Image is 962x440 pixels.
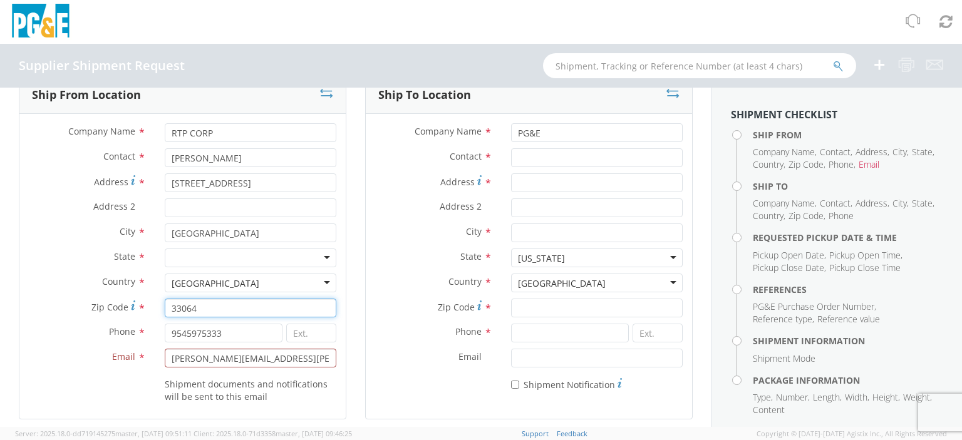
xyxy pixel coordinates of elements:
a: Feedback [557,429,587,438]
span: Phone [109,325,135,337]
span: Phone [455,325,482,337]
h4: Supplier Shipment Request [19,59,185,73]
li: , [753,146,817,158]
span: City [466,225,482,237]
span: Zip Code [91,301,128,313]
span: Address [856,146,887,158]
span: master, [DATE] 09:51:11 [115,429,192,438]
input: Shipment Notification [511,381,519,389]
h3: Ship To Location [378,89,471,101]
li: , [829,158,856,171]
span: PG&E Purchase Order Number [753,300,874,312]
span: City [120,225,135,237]
span: State [114,250,135,262]
li: , [829,249,903,262]
li: , [753,197,817,210]
li: , [813,391,842,404]
span: Contact [820,146,851,158]
a: Support [522,429,549,438]
span: Address [440,176,475,188]
span: City [892,146,907,158]
span: Client: 2025.18.0-71d3358 [194,429,352,438]
span: Weight [903,391,930,403]
li: , [856,197,889,210]
span: Email [859,158,879,170]
span: Copyright © [DATE]-[DATE] Agistix Inc., All Rights Reserved [757,429,947,439]
span: Address [856,197,887,209]
li: , [776,391,810,404]
li: , [856,146,889,158]
span: Address [94,176,128,188]
span: Pickup Close Time [829,262,901,274]
li: , [872,391,900,404]
span: Pickup Open Time [829,249,901,261]
img: pge-logo-06675f144f4cfa6a6814.png [9,4,72,41]
h4: Shipment Information [753,336,943,345]
span: Email [112,350,135,362]
span: Reference type [753,313,812,325]
span: Phone [829,210,854,222]
input: Ext. [633,324,683,342]
li: , [845,391,869,404]
h4: Requested Pickup Date & Time [753,233,943,242]
li: , [789,158,825,171]
li: , [753,262,826,274]
span: Company Name [68,125,135,137]
li: , [753,300,876,313]
span: Pickup Close Date [753,262,824,274]
span: City [892,197,907,209]
span: Length [813,391,840,403]
span: Address 2 [440,200,482,212]
input: Ext. [286,324,336,342]
li: , [753,158,785,171]
span: Company Name [415,125,482,137]
span: Contact [103,150,135,162]
div: [US_STATE] [518,252,565,265]
li: , [753,313,814,325]
span: Company Name [753,197,815,209]
span: State [912,146,933,158]
h4: References [753,285,943,294]
span: State [460,250,482,262]
li: , [912,197,934,210]
span: Type [753,391,771,403]
h4: Package Information [753,376,943,385]
span: Country [448,275,482,287]
li: , [892,197,909,210]
input: Shipment, Tracking or Reference Number (at least 4 chars) [543,53,856,78]
span: Email [458,350,482,362]
label: Shipment documents and notifications will be sent to this email [165,376,336,403]
li: , [912,146,934,158]
span: Contact [450,150,482,162]
span: Country [753,210,784,222]
span: Content [753,404,785,416]
li: , [789,210,825,222]
div: [GEOGRAPHIC_DATA] [518,277,606,290]
span: Zip Code [789,158,824,170]
label: Shipment Notification [511,376,622,391]
span: Shipment Mode [753,352,815,364]
li: , [820,146,852,158]
li: , [820,197,852,210]
span: Height [872,391,898,403]
h3: Ship From Location [32,89,141,101]
strong: Shipment Checklist [731,108,837,121]
h4: Ship To [753,182,943,191]
div: [GEOGRAPHIC_DATA] [172,277,259,290]
li: , [753,391,773,404]
li: , [753,210,785,222]
span: Country [753,158,784,170]
h4: Ship From [753,130,943,140]
span: State [912,197,933,209]
li: , [753,249,826,262]
span: Contact [820,197,851,209]
li: , [892,146,909,158]
span: master, [DATE] 09:46:25 [276,429,352,438]
span: Phone [829,158,854,170]
span: Company Name [753,146,815,158]
span: Pickup Open Date [753,249,824,261]
span: Width [845,391,867,403]
span: Country [102,275,135,287]
span: Zip Code [438,301,475,313]
span: Address 2 [93,200,135,212]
